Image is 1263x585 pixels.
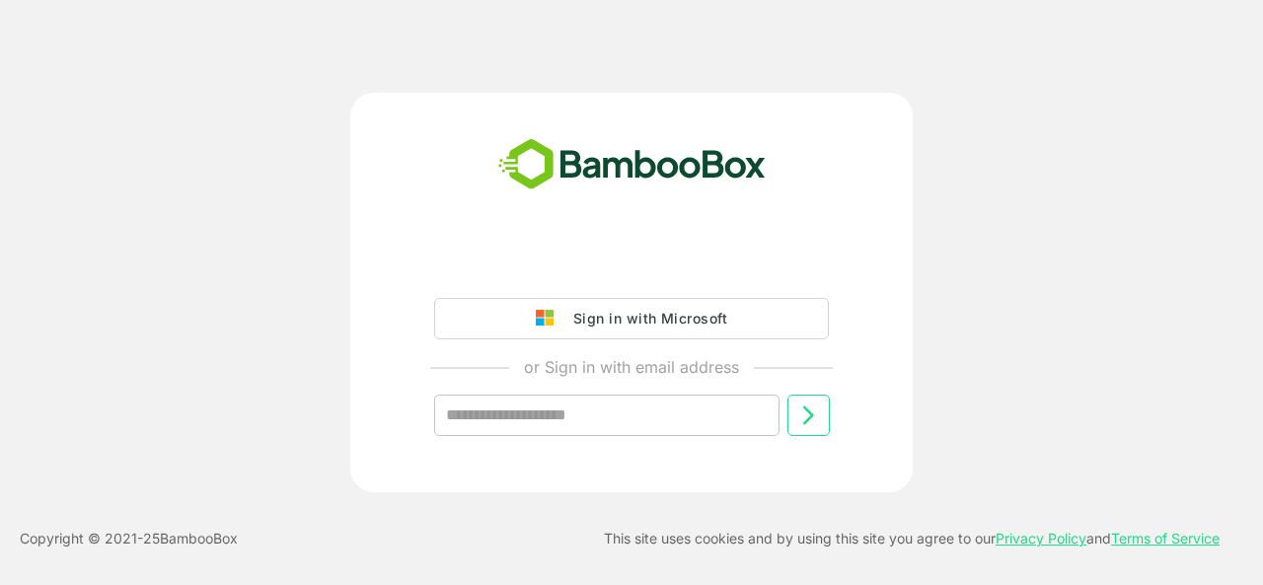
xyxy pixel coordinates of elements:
img: bamboobox [487,132,777,197]
a: Terms of Service [1111,530,1220,547]
p: or Sign in with email address [524,355,739,379]
p: Copyright © 2021- 25 BambooBox [20,527,238,550]
img: google [536,310,563,328]
p: This site uses cookies and by using this site you agree to our and [604,527,1220,550]
iframe: Sign in with Google Button [424,243,839,286]
div: Sign in with Microsoft [563,306,727,331]
a: Privacy Policy [996,530,1086,547]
